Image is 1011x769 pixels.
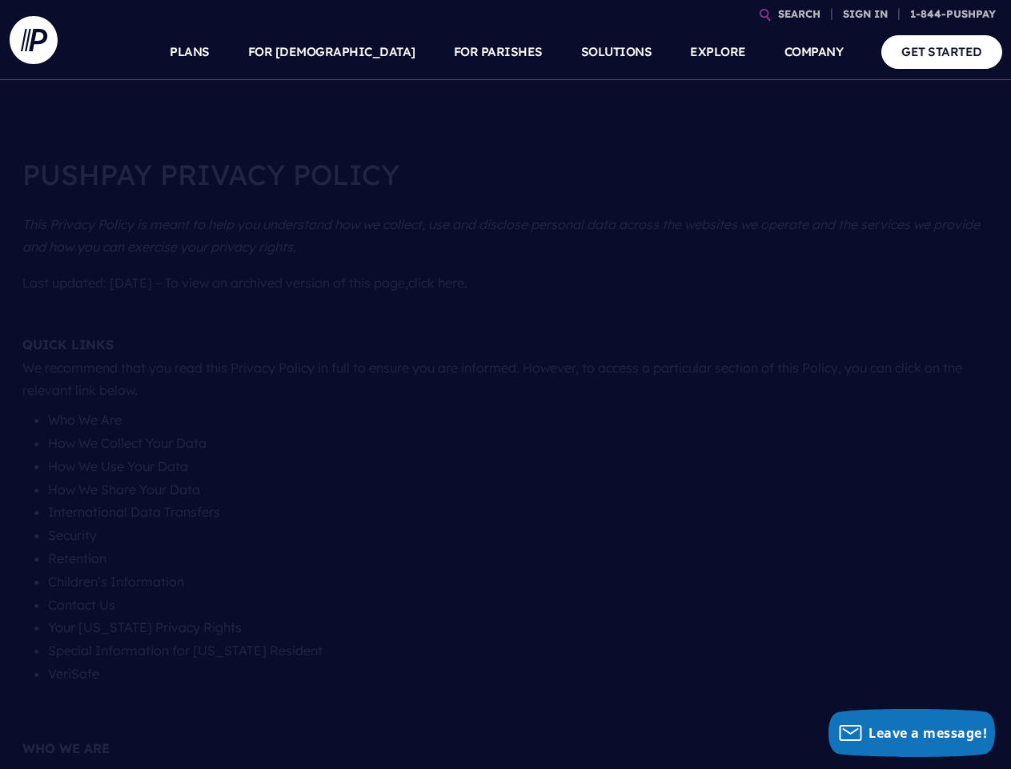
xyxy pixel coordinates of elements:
a: FOR PARISHES [454,24,543,80]
a: GET STARTED [881,35,1002,68]
span: Leave a message! [869,724,987,742]
a: SOLUTIONS [581,24,652,80]
button: Leave a message! [828,709,995,757]
a: PLANS [170,24,210,80]
a: FOR [DEMOGRAPHIC_DATA] [248,24,415,80]
a: EXPLORE [690,24,746,80]
a: COMPANY [784,24,844,80]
